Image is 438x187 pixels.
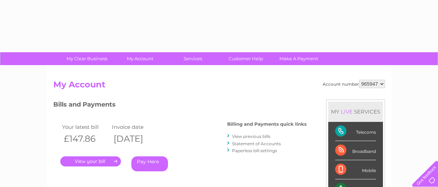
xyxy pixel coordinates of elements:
a: Paperless bill settings [232,148,277,153]
h4: Billing and Payments quick links [227,122,307,127]
a: View previous bills [232,134,270,139]
a: Statement of Accounts [232,141,281,146]
a: My Clear Business [58,52,116,65]
td: Your latest bill [60,122,110,132]
div: LIVE [339,108,354,115]
a: My Account [111,52,169,65]
div: Mobile [335,160,376,179]
td: Invoice date [110,122,160,132]
div: Telecoms [335,122,376,141]
a: . [60,156,121,166]
a: Services [164,52,222,65]
a: Pay Here [131,156,168,171]
a: Customer Help [217,52,275,65]
div: Account number [323,80,385,88]
h3: Bills and Payments [53,100,307,112]
div: Broadband [335,141,376,160]
a: Make A Payment [270,52,328,65]
th: £147.86 [60,132,110,146]
h2: My Account [53,80,385,93]
th: [DATE] [110,132,160,146]
div: MY SERVICES [328,102,383,122]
